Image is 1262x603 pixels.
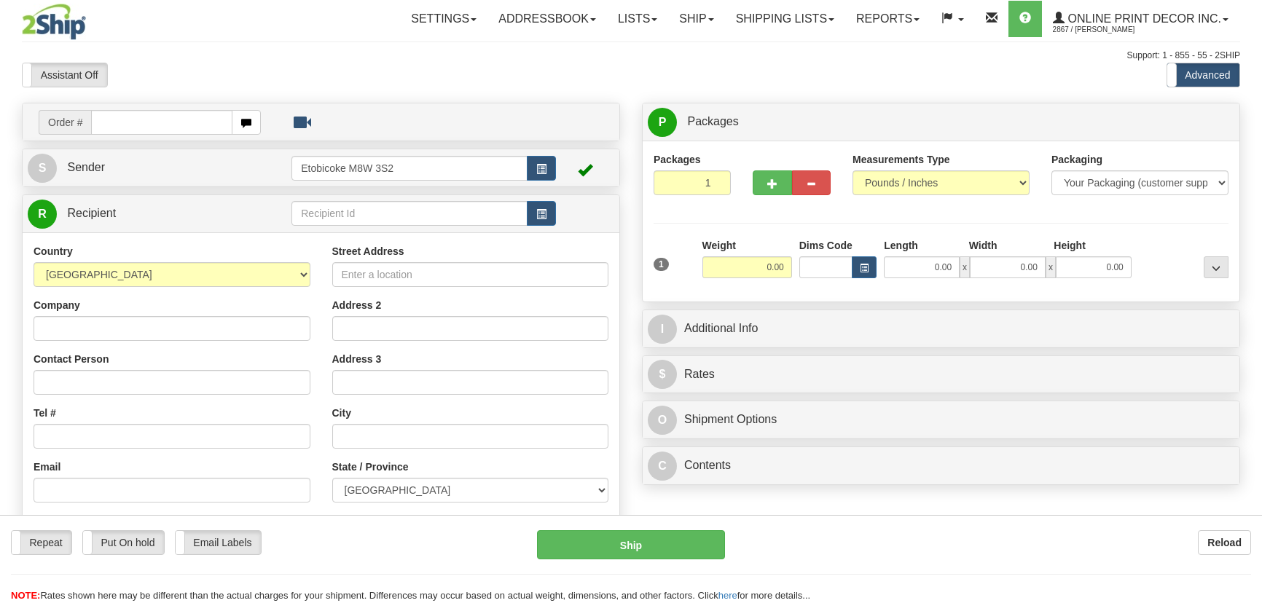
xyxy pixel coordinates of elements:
[291,156,527,181] input: Sender Id
[34,298,80,312] label: Company
[34,406,56,420] label: Tel #
[332,244,404,259] label: Street Address
[1053,23,1162,37] span: 2867 / [PERSON_NAME]
[487,1,607,37] a: Addressbook
[648,360,677,389] span: $
[702,238,736,253] label: Weight
[291,201,527,226] input: Recipient Id
[648,314,1234,344] a: IAdditional Info
[654,258,669,271] span: 1
[884,238,918,253] label: Length
[845,1,930,37] a: Reports
[799,238,853,253] label: Dims Code
[853,152,950,167] label: Measurements Type
[11,590,40,601] span: NOTE:
[960,256,970,278] span: x
[1065,12,1221,25] span: Online Print Decor Inc.
[648,315,677,344] span: I
[34,460,60,474] label: Email
[34,513,62,528] label: Tax Id
[969,238,998,253] label: Width
[654,152,701,167] label: Packages
[28,200,57,229] span: R
[34,352,109,366] label: Contact Person
[718,590,737,601] a: here
[67,207,116,219] span: Recipient
[648,360,1234,390] a: $Rates
[1204,256,1228,278] div: ...
[1198,530,1251,555] button: Reload
[668,1,724,37] a: Ship
[648,405,1234,435] a: OShipment Options
[23,63,107,87] label: Assistant Off
[648,451,1234,481] a: CContents
[1167,63,1239,87] label: Advanced
[648,452,677,481] span: C
[39,110,91,135] span: Order #
[1054,238,1086,253] label: Height
[648,107,1234,137] a: P Packages
[22,50,1240,62] div: Support: 1 - 855 - 55 - 2SHIP
[332,262,609,287] input: Enter a location
[28,153,291,183] a: S Sender
[332,460,409,474] label: State / Province
[400,1,487,37] a: Settings
[176,531,261,554] label: Email Labels
[725,1,845,37] a: Shipping lists
[1042,1,1239,37] a: Online Print Decor Inc. 2867 / [PERSON_NAME]
[1051,152,1102,167] label: Packaging
[332,406,351,420] label: City
[537,530,726,559] button: Ship
[648,108,677,137] span: P
[648,406,677,435] span: O
[332,352,382,366] label: Address 3
[332,298,382,312] label: Address 2
[22,4,86,40] img: logo2867.jpg
[1046,256,1056,278] span: x
[332,513,387,528] label: Zip / Postal
[67,161,105,173] span: Sender
[607,1,668,37] a: Lists
[83,531,164,554] label: Put On hold
[28,154,57,183] span: S
[687,115,738,127] span: Packages
[1207,537,1242,548] b: Reload
[34,244,73,259] label: Country
[28,199,262,229] a: R Recipient
[1228,227,1261,376] iframe: chat widget
[12,531,71,554] label: Repeat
